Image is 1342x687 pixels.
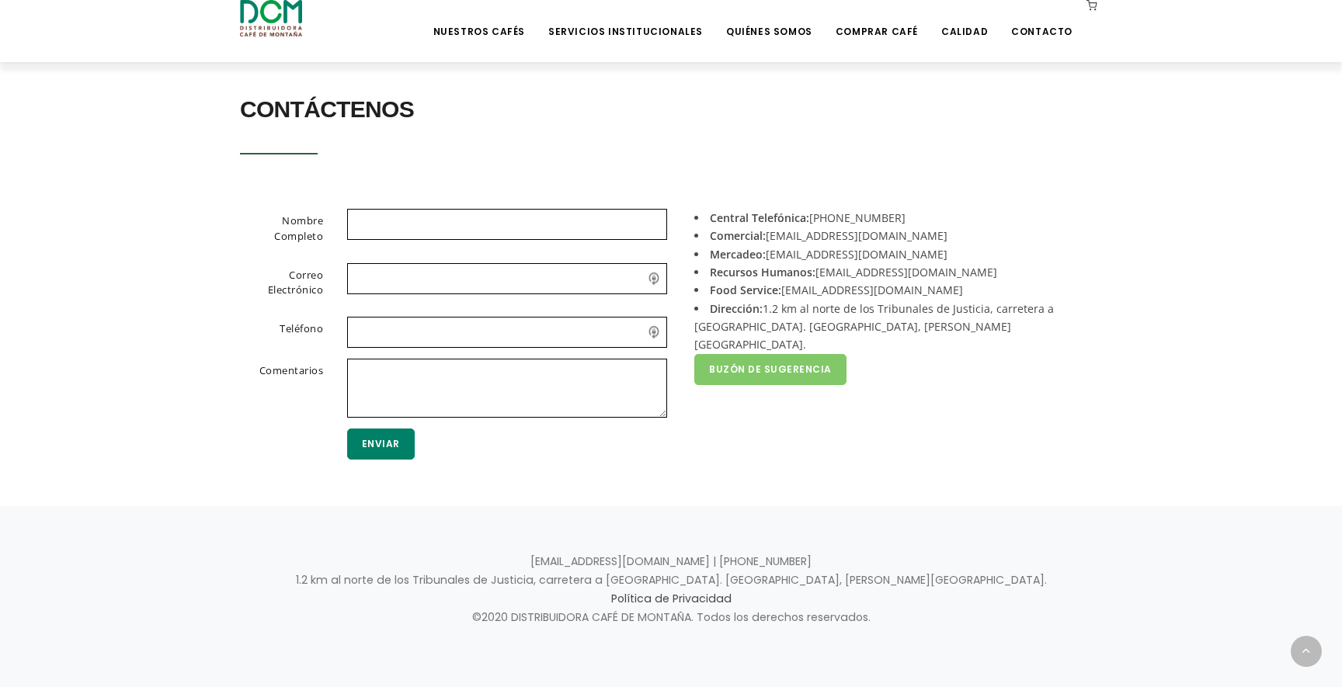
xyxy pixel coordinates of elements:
li: [EMAIL_ADDRESS][DOMAIN_NAME] [694,281,1090,299]
label: Nombre Completo [221,209,335,249]
h2: Contáctenos [240,88,1102,131]
li: 1.2 km al norte de los Tribunales de Justicia, carretera a [GEOGRAPHIC_DATA]. [GEOGRAPHIC_DATA], ... [694,300,1090,354]
label: Comentarios [221,359,335,415]
a: Calidad [932,2,997,38]
a: Nuestros Cafés [424,2,534,38]
a: Política de Privacidad [611,591,732,606]
strong: Recursos Humanos: [710,265,815,279]
strong: Central Telefónica: [710,210,809,225]
p: [EMAIL_ADDRESS][DOMAIN_NAME] | [PHONE_NUMBER] 1.2 km al norte de los Tribunales de Justicia, carr... [240,553,1102,627]
a: Contacto [1002,2,1082,38]
label: Teléfono [221,317,335,345]
li: [EMAIL_ADDRESS][DOMAIN_NAME] [694,227,1090,245]
strong: Dirección: [710,301,763,316]
li: [PHONE_NUMBER] [694,209,1090,227]
a: Buzón de Sugerencia [694,354,847,385]
strong: Comercial: [710,228,766,243]
a: Comprar Café [826,2,927,38]
strong: Mercadeo: [710,247,766,262]
label: Correo Electrónico [221,263,335,304]
button: Enviar [347,429,415,460]
li: [EMAIL_ADDRESS][DOMAIN_NAME] [694,245,1090,263]
li: [EMAIL_ADDRESS][DOMAIN_NAME] [694,263,1090,281]
a: Servicios Institucionales [539,2,712,38]
a: Quiénes Somos [717,2,822,38]
strong: Food Service: [710,283,781,297]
